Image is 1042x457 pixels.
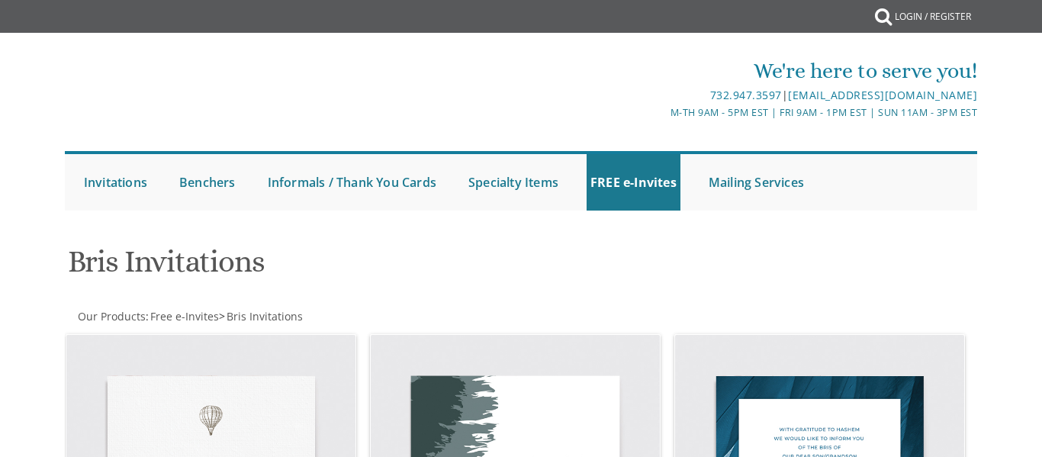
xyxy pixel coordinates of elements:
[80,154,151,211] a: Invitations
[76,309,146,323] a: Our Products
[150,309,219,323] span: Free e-Invites
[225,309,303,323] a: Bris Invitations
[705,154,808,211] a: Mailing Services
[68,245,665,290] h1: Bris Invitations
[587,154,680,211] a: FREE e-Invites
[175,154,240,211] a: Benchers
[370,86,978,105] div: |
[788,88,977,102] a: [EMAIL_ADDRESS][DOMAIN_NAME]
[219,309,303,323] span: >
[65,309,521,324] div: :
[370,105,978,121] div: M-Th 9am - 5pm EST | Fri 9am - 1pm EST | Sun 11am - 3pm EST
[710,88,782,102] a: 732.947.3597
[227,309,303,323] span: Bris Invitations
[465,154,562,211] a: Specialty Items
[264,154,440,211] a: Informals / Thank You Cards
[149,309,219,323] a: Free e-Invites
[370,56,978,86] div: We're here to serve you!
